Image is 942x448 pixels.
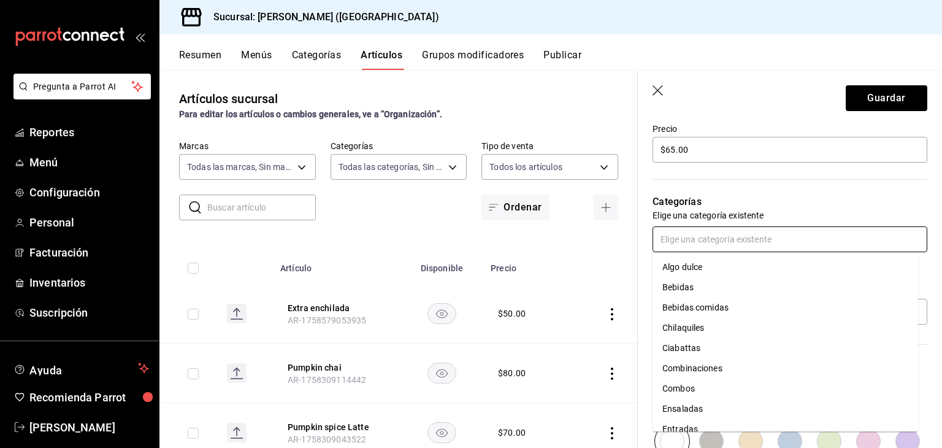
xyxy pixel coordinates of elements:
[427,303,456,324] button: availability-product
[653,298,918,318] li: Bebidas comidas
[653,125,927,133] label: Precio
[29,124,149,141] span: Reportes
[653,419,918,439] li: Entradas
[29,244,149,261] span: Facturación
[427,422,456,443] button: availability-product
[498,427,526,439] div: $ 70.00
[653,137,927,163] input: $0.00
[653,399,918,419] li: Ensaladas
[653,195,927,209] p: Categorías
[179,109,442,119] strong: Para editar los artículos o cambios generales, ve a “Organización”.
[135,32,145,42] button: open_drawer_menu
[288,375,366,385] span: AR-1758309114442
[288,421,386,433] button: edit-product-location
[489,161,562,173] span: Todos los artículos
[653,318,918,338] li: Chilaquiles
[288,361,386,374] button: edit-product-location
[204,10,439,25] h3: Sucursal: [PERSON_NAME] ([GEOGRAPHIC_DATA])
[187,161,293,173] span: Todas las marcas, Sin marca
[207,195,316,220] input: Buscar artículo
[543,49,581,70] button: Publicar
[179,49,942,70] div: navigation tabs
[288,434,366,444] span: AR-1758309043522
[483,245,572,284] th: Precio
[29,389,149,406] span: Recomienda Parrot
[179,90,278,108] div: Artículos sucursal
[331,142,467,150] label: Categorías
[29,419,149,436] span: [PERSON_NAME]
[179,142,316,150] label: Marcas
[288,315,366,325] span: AR-1758579053935
[29,274,149,291] span: Inventarios
[29,361,133,376] span: Ayuda
[241,49,272,70] button: Menús
[422,49,524,70] button: Grupos modificadores
[653,379,918,399] li: Combos
[653,277,918,298] li: Bebidas
[498,367,526,379] div: $ 80.00
[653,338,918,358] li: Ciabattas
[29,214,149,231] span: Personal
[498,307,526,320] div: $ 50.00
[29,304,149,321] span: Suscripción
[288,302,386,314] button: edit-product-location
[400,245,483,284] th: Disponible
[653,226,927,252] input: Elige una categoría existente
[653,209,927,222] p: Elige una categoría existente
[606,427,618,439] button: actions
[606,308,618,320] button: actions
[606,368,618,380] button: actions
[653,257,918,277] li: Algo dulce
[179,49,221,70] button: Resumen
[481,195,549,220] button: Ordenar
[361,49,402,70] button: Artículos
[273,245,400,284] th: Artículo
[9,89,151,102] a: Pregunta a Parrot AI
[29,154,149,171] span: Menú
[846,85,927,111] button: Guardar
[13,74,151,99] button: Pregunta a Parrot AI
[427,363,456,384] button: availability-product
[481,142,618,150] label: Tipo de venta
[33,80,132,93] span: Pregunta a Parrot AI
[653,358,918,379] li: Combinaciones
[29,184,149,201] span: Configuración
[339,161,445,173] span: Todas las categorías, Sin categoría
[292,49,342,70] button: Categorías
